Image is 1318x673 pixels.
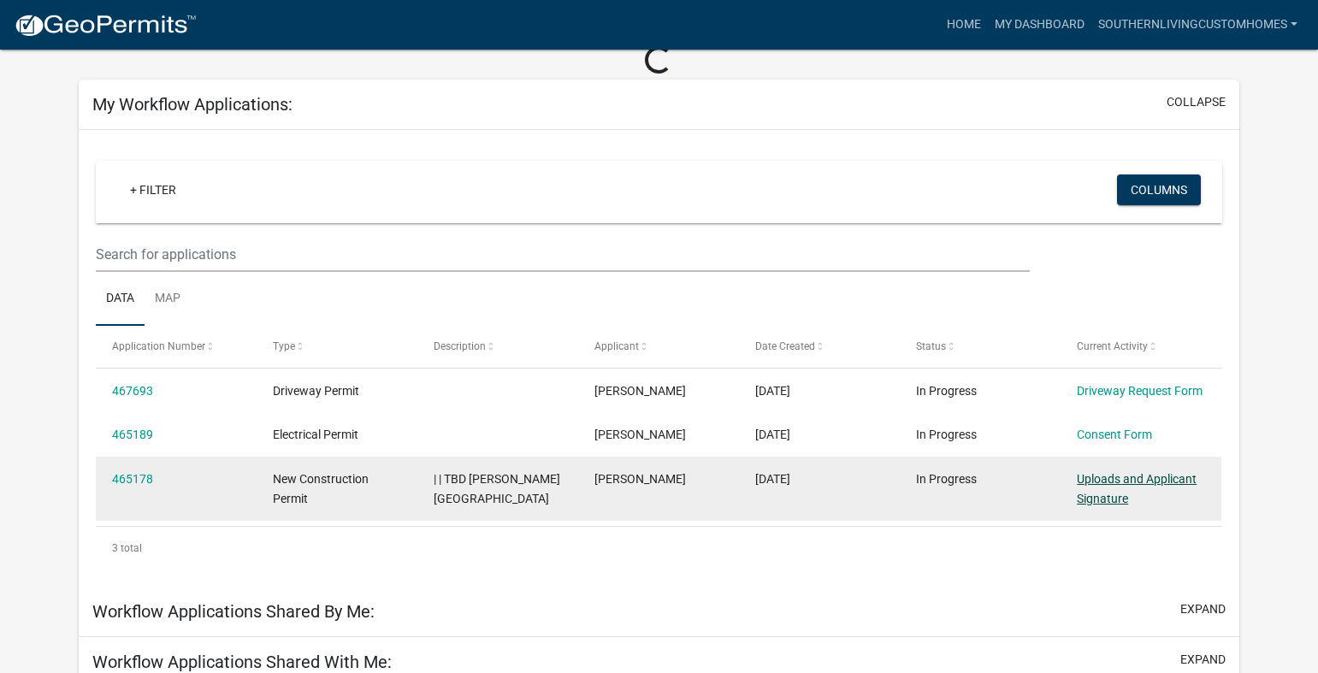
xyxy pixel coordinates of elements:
[257,326,417,367] datatable-header-cell: Type
[1077,384,1203,398] a: Driveway Request Form
[1077,472,1197,505] a: Uploads and Applicant Signature
[594,472,686,486] span: Bailey Smith
[1167,93,1226,111] button: collapse
[1180,651,1226,669] button: expand
[916,384,977,398] span: In Progress
[594,428,686,441] span: Bailey Smith
[594,340,639,352] span: Applicant
[79,130,1239,586] div: collapse
[1091,9,1304,41] a: SouthernLivingCustomHomes
[755,472,790,486] span: 08/18/2025
[755,428,790,441] span: 08/18/2025
[1061,326,1221,367] datatable-header-cell: Current Activity
[96,527,1222,570] div: 3 total
[112,384,153,398] a: 467693
[96,326,257,367] datatable-header-cell: Application Number
[1077,428,1152,441] a: Consent Form
[916,340,946,352] span: Status
[916,428,977,441] span: In Progress
[112,428,153,441] a: 465189
[273,340,295,352] span: Type
[900,326,1061,367] datatable-header-cell: Status
[988,9,1091,41] a: My Dashboard
[112,340,205,352] span: Application Number
[116,174,190,205] a: + Filter
[916,472,977,486] span: In Progress
[1077,340,1148,352] span: Current Activity
[1117,174,1201,205] button: Columns
[578,326,739,367] datatable-header-cell: Applicant
[273,384,359,398] span: Driveway Permit
[755,340,815,352] span: Date Created
[739,326,900,367] datatable-header-cell: Date Created
[145,272,191,327] a: Map
[755,384,790,398] span: 08/22/2025
[92,601,375,622] h5: Workflow Applications Shared By Me:
[273,428,358,441] span: Electrical Permit
[434,472,560,505] span: | | TBD Cartledge Rd, Box Springs, Ga 31801
[1180,600,1226,618] button: expand
[940,9,988,41] a: Home
[417,326,578,367] datatable-header-cell: Description
[112,472,153,486] a: 465178
[434,340,486,352] span: Description
[96,237,1030,272] input: Search for applications
[92,94,293,115] h5: My Workflow Applications:
[92,652,392,672] h5: Workflow Applications Shared With Me:
[96,272,145,327] a: Data
[594,384,686,398] span: Bailey Smith
[273,472,369,505] span: New Construction Permit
